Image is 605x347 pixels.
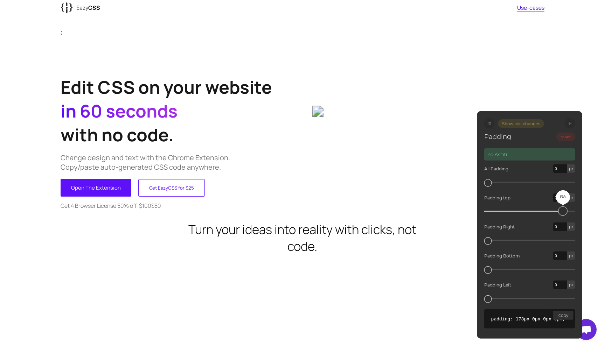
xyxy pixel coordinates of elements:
[61,202,302,210] p: - $50
[312,106,545,117] img: 6b047dab-316a-43c3-9607-f359b430237e_aasl3q.gif
[181,221,423,255] h2: Turn your ideas into reality with clicks, not code.
[61,153,302,172] p: Change design and text with the Chrome Extension. Copy/paste auto-generated CSS code anywhere.
[61,2,66,13] tspan: {
[88,4,100,12] span: CSS
[61,99,178,123] span: in 60 seconds
[61,75,302,147] h1: Edit CSS on your website with no code.
[76,4,100,12] p: Eazy
[139,202,151,210] strike: $100
[517,4,544,12] a: Use-cases
[61,202,137,210] span: Get 4 Browser License 50% off
[68,3,73,14] tspan: {
[576,319,597,340] a: Ouvrir le chat
[61,179,131,197] button: Open The Extension
[138,179,205,197] button: Get EazyCSS for $25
